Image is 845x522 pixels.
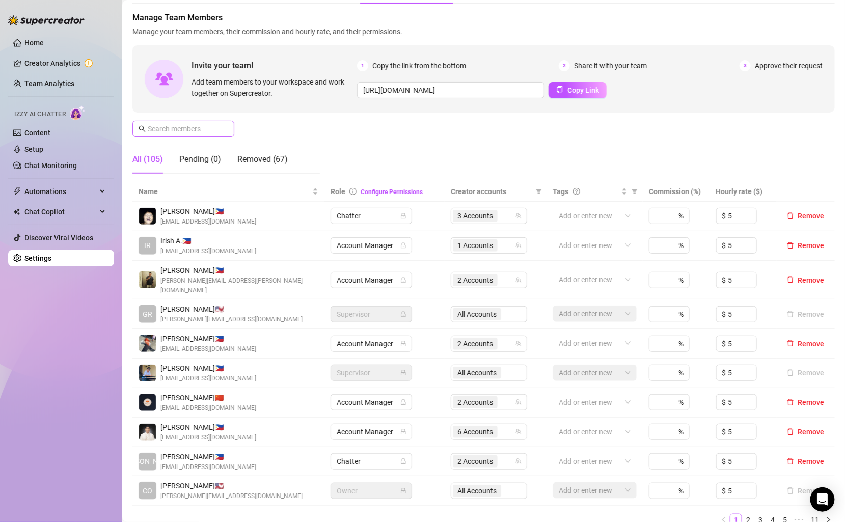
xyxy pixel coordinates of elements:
span: 3 Accounts [457,210,493,222]
span: Remove [798,457,825,465]
span: Approve their request [755,60,823,71]
span: 2 Accounts [453,274,498,286]
span: 2 Accounts [457,274,493,286]
button: Remove [783,308,829,320]
a: Chat Monitoring [24,161,77,170]
span: [PERSON_NAME] [120,456,175,467]
span: 3 [740,60,751,71]
span: Automations [24,183,97,200]
img: logo-BBDzfeDw.svg [8,15,85,25]
button: Remove [783,396,829,408]
img: AI Chatter [70,105,86,120]
span: [EMAIL_ADDRESS][DOMAIN_NAME] [160,462,256,472]
div: Open Intercom Messenger [810,487,835,512]
div: All (105) [132,153,163,166]
span: Role [331,187,345,196]
span: lock [400,488,406,494]
span: 3 Accounts [453,210,498,222]
span: filter [534,184,544,199]
span: team [515,429,522,435]
span: Remove [798,428,825,436]
span: Manage Team Members [132,12,835,24]
span: Remove [798,340,825,348]
input: Search members [148,123,220,134]
span: Supervisor [337,307,406,322]
img: Chat Copilot [13,208,20,215]
button: Remove [783,210,829,222]
span: 2 Accounts [453,455,498,468]
span: delete [787,276,794,283]
span: team [515,458,522,464]
span: 2 Accounts [457,338,493,349]
span: copy [556,86,563,93]
div: Removed (67) [237,153,288,166]
span: CO [143,485,152,497]
span: Account Manager [337,336,406,351]
span: Copy Link [567,86,599,94]
button: Remove [783,455,829,468]
span: lock [400,399,406,405]
span: lock [400,242,406,249]
span: lock [400,341,406,347]
span: Supervisor [337,365,406,380]
span: 2 [559,60,570,71]
span: filter [630,184,640,199]
button: Remove [783,338,829,350]
span: [PERSON_NAME] 🇵🇭 [160,333,256,344]
span: [PERSON_NAME][EMAIL_ADDRESS][DOMAIN_NAME] [160,491,303,501]
span: [PERSON_NAME] 🇵🇭 [160,451,256,462]
span: [EMAIL_ADDRESS][DOMAIN_NAME] [160,403,256,413]
span: Account Manager [337,395,406,410]
span: Chat Copilot [24,204,97,220]
span: 1 [357,60,368,71]
span: search [139,125,146,132]
a: Settings [24,254,51,262]
span: delete [787,399,794,406]
span: [PERSON_NAME] 🇵🇭 [160,265,318,276]
span: Add team members to your workspace and work together on Supercreator. [192,76,353,99]
button: Remove [783,274,829,286]
span: Tags [553,186,569,197]
span: 6 Accounts [457,426,493,437]
span: Manage your team members, their commission and hourly rate, and their permissions. [132,26,835,37]
span: team [515,242,522,249]
span: team [515,399,522,405]
span: [PERSON_NAME][EMAIL_ADDRESS][DOMAIN_NAME] [160,315,303,324]
span: filter [632,188,638,195]
span: delete [787,458,794,465]
img: Chino Panyaco [139,208,156,225]
span: GR [143,309,152,320]
span: question-circle [573,188,580,195]
span: [EMAIL_ADDRESS][DOMAIN_NAME] [160,217,256,227]
span: [PERSON_NAME][EMAIL_ADDRESS][PERSON_NAME][DOMAIN_NAME] [160,276,318,295]
span: Chatter [337,208,406,224]
span: lock [400,429,406,435]
span: delete [787,212,794,219]
span: [PERSON_NAME] 🇵🇭 [160,363,256,374]
span: Remove [798,212,825,220]
span: Invite your team! [192,59,357,72]
span: [EMAIL_ADDRESS][DOMAIN_NAME] [160,433,256,443]
span: Izzy AI Chatter [14,109,66,119]
button: Remove [783,367,829,379]
span: Copy the link from the bottom [372,60,466,71]
span: Remove [798,276,825,284]
span: lock [400,213,406,219]
button: Copy Link [549,82,607,98]
span: team [515,213,522,219]
button: Remove [783,485,829,497]
span: delete [787,428,794,435]
span: [EMAIL_ADDRESS][DOMAIN_NAME] [160,246,256,256]
span: delete [787,242,794,249]
div: Pending (0) [179,153,221,166]
th: Hourly rate ($) [710,182,777,202]
span: team [515,277,522,283]
span: Account Manager [337,272,406,288]
th: Commission (%) [643,182,710,202]
span: filter [536,188,542,195]
button: Remove [783,239,829,252]
span: Account Manager [337,424,406,439]
span: 2 Accounts [453,338,498,350]
span: IR [144,240,151,251]
a: Discover Viral Videos [24,234,93,242]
